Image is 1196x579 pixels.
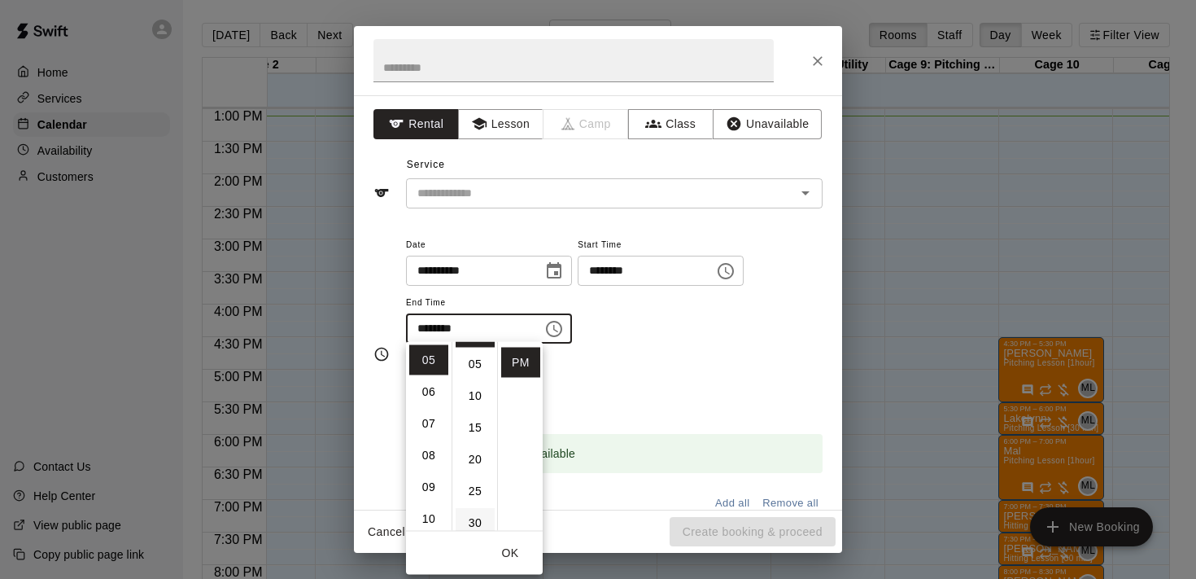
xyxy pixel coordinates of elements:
[406,342,452,531] ul: Select hours
[409,504,448,534] li: 10 hours
[409,441,448,471] li: 8 hours
[497,342,543,531] ul: Select meridiem
[406,292,572,314] span: End Time
[706,491,758,516] button: Add all
[543,109,629,139] span: Camps can only be created in the Services page
[794,182,817,204] button: Open
[538,313,570,345] button: Choose time, selected time is 5:00 PM
[578,235,744,257] span: Start Time
[456,508,495,538] li: 30 minutes
[456,413,495,443] li: 15 minutes
[538,255,570,287] button: Choose date, selected date is Sep 10, 2025
[803,46,832,76] button: Close
[501,348,540,378] li: PM
[373,109,459,139] button: Rental
[409,472,448,502] li: 9 hours
[758,491,823,516] button: Remove all
[456,381,495,411] li: 10 minutes
[406,235,572,257] span: Date
[360,517,412,547] button: Cancel
[452,342,497,531] ul: Select minutes
[409,377,448,407] li: 6 hours
[409,409,448,439] li: 7 hours
[409,345,448,375] li: 5 hours
[456,445,495,475] li: 20 minutes
[628,109,714,139] button: Class
[373,185,390,201] svg: Service
[373,346,390,362] svg: Timing
[407,159,445,170] span: Service
[458,109,543,139] button: Lesson
[713,109,822,139] button: Unavailable
[709,255,742,287] button: Choose time, selected time is 4:30 PM
[484,538,536,568] button: OK
[456,349,495,379] li: 5 minutes
[456,476,495,507] li: 25 minutes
